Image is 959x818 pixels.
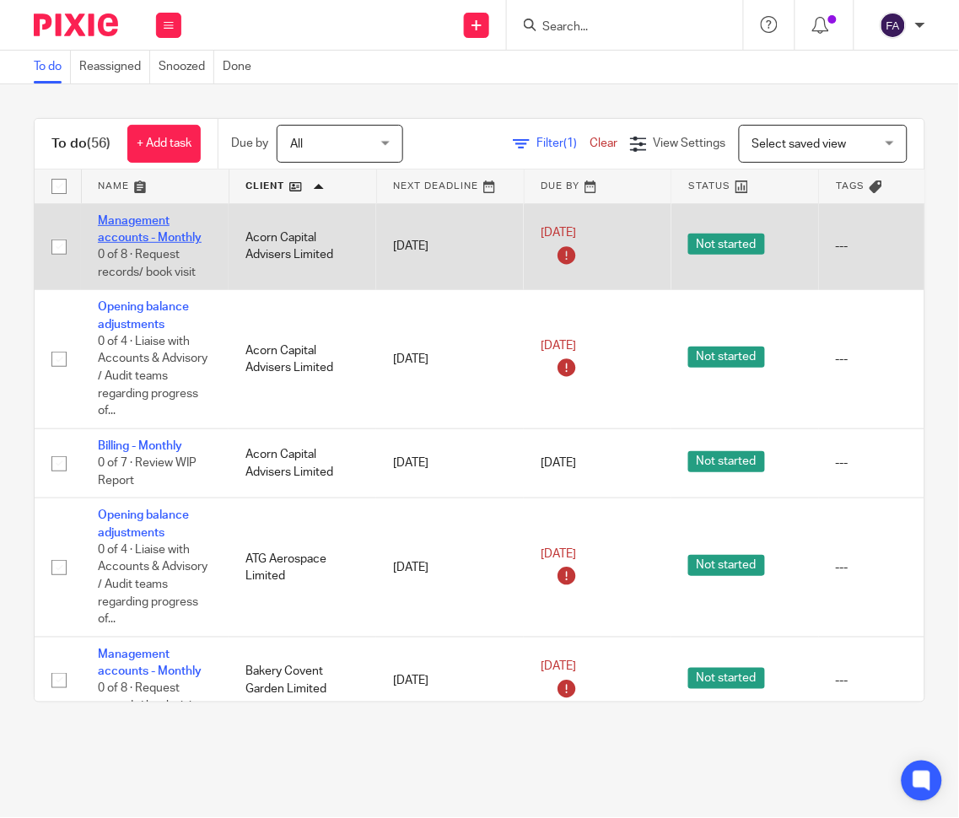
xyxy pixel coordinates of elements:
a: Done [223,51,260,83]
span: Not started [688,451,765,472]
span: 0 of 4 · Liaise with Accounts & Advisory / Audit teams regarding progress of... [98,336,207,417]
a: Reassigned [79,51,150,83]
span: 0 of 8 · Request records/ book visit [98,683,196,713]
span: [DATE] [541,548,576,560]
img: Pixie [34,13,118,36]
span: View Settings [654,137,726,149]
a: Snoozed [159,51,214,83]
a: Opening balance adjustments [98,301,189,330]
span: Tags [837,181,865,191]
td: [DATE] [376,203,524,290]
td: Acorn Capital Advisers Limited [229,203,376,290]
span: All [290,138,303,150]
a: Management accounts - Monthly [98,215,202,244]
span: Filter [536,137,590,149]
span: (56) [87,137,110,150]
span: Not started [688,668,765,689]
td: Acorn Capital Advisers Limited [229,290,376,429]
span: [DATE] [541,227,576,239]
td: [DATE] [376,498,524,638]
span: [DATE] [541,457,576,469]
a: Opening balance adjustments [98,509,189,538]
td: [DATE] [376,637,524,724]
span: Not started [688,347,765,368]
a: To do [34,51,71,83]
span: [DATE] [541,661,576,673]
input: Search [541,20,692,35]
a: Management accounts - Monthly [98,648,202,677]
span: 0 of 8 · Request records/ book visit [98,249,196,278]
td: Bakery Covent Garden Limited [229,637,376,724]
span: 0 of 7 · Review WIP Report [98,457,197,487]
a: Clear [590,137,617,149]
a: Billing - Monthly [98,440,182,452]
p: Due by [231,135,268,152]
span: Select saved view [752,138,847,150]
img: svg%3E [880,12,907,39]
span: (1) [563,137,577,149]
td: Acorn Capital Advisers Limited [229,428,376,498]
a: + Add task [127,125,201,163]
span: Not started [688,555,765,576]
h1: To do [51,135,110,153]
span: Not started [688,234,765,255]
span: [DATE] [541,340,576,352]
td: [DATE] [376,428,524,498]
span: 0 of 4 · Liaise with Accounts & Advisory / Audit teams regarding progress of... [98,544,207,625]
td: ATG Aerospace Limited [229,498,376,638]
td: [DATE] [376,290,524,429]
